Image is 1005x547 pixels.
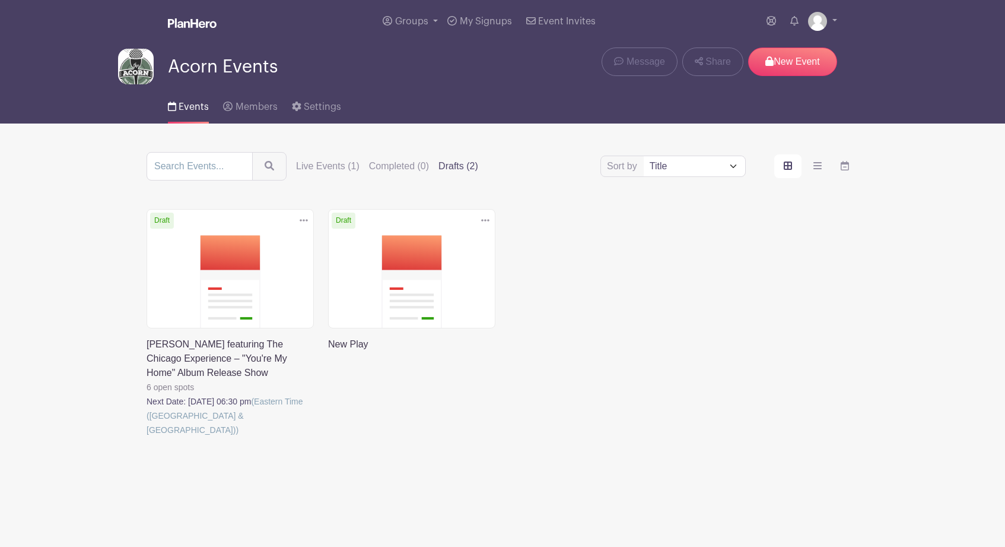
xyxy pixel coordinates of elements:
span: Members [236,102,278,112]
label: Drafts (2) [438,159,478,173]
label: Sort by [607,159,641,173]
a: Share [682,48,743,76]
input: Search Events... [147,152,253,181]
p: New Event [748,48,837,76]
a: Message [602,48,677,76]
span: Message [626,55,665,69]
label: Completed (0) [369,159,429,173]
img: default-ce2991bfa6775e67f084385cd625a349d9dcbb7a52a09fb2fda1e96e2d18dcdb.png [808,12,827,31]
span: Acorn Events [168,57,278,77]
span: Share [705,55,731,69]
a: Members [223,86,277,124]
img: Acorn%20Logo%20SMALL.jpg [118,49,154,84]
label: Live Events (1) [296,159,360,173]
div: filters [296,159,478,173]
a: Events [168,86,209,124]
span: Groups [395,17,428,26]
span: Events [179,102,209,112]
span: My Signups [460,17,512,26]
a: Settings [292,86,341,124]
span: Event Invites [538,17,596,26]
img: logo_white-6c42ec7e38ccf1d336a20a19083b03d10ae64f83f12c07503d8b9e83406b4c7d.svg [168,18,217,28]
span: Settings [304,102,341,112]
div: order and view [774,154,858,178]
